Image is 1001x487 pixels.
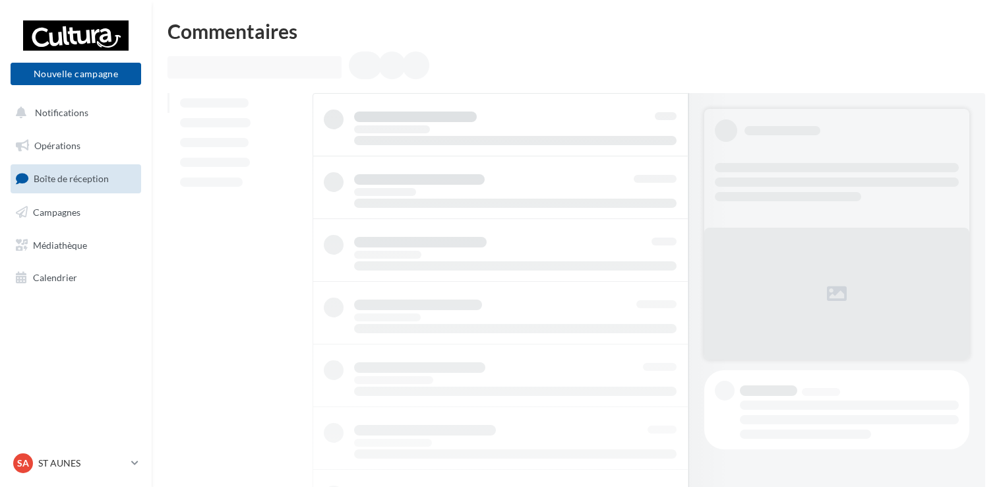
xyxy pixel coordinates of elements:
span: Médiathèque [33,239,87,250]
span: Notifications [35,107,88,118]
span: Campagnes [33,207,80,218]
a: SA ST AUNES [11,451,141,476]
div: Commentaires [167,21,985,41]
a: Campagnes [8,199,144,226]
button: Nouvelle campagne [11,63,141,85]
a: Médiathèque [8,232,144,259]
button: Notifications [8,99,138,127]
span: Calendrier [33,272,77,283]
span: SA [17,457,29,470]
p: ST AUNES [38,457,126,470]
span: Opérations [34,140,80,151]
span: Boîte de réception [34,173,109,184]
a: Boîte de réception [8,164,144,193]
a: Calendrier [8,264,144,292]
a: Opérations [8,132,144,160]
